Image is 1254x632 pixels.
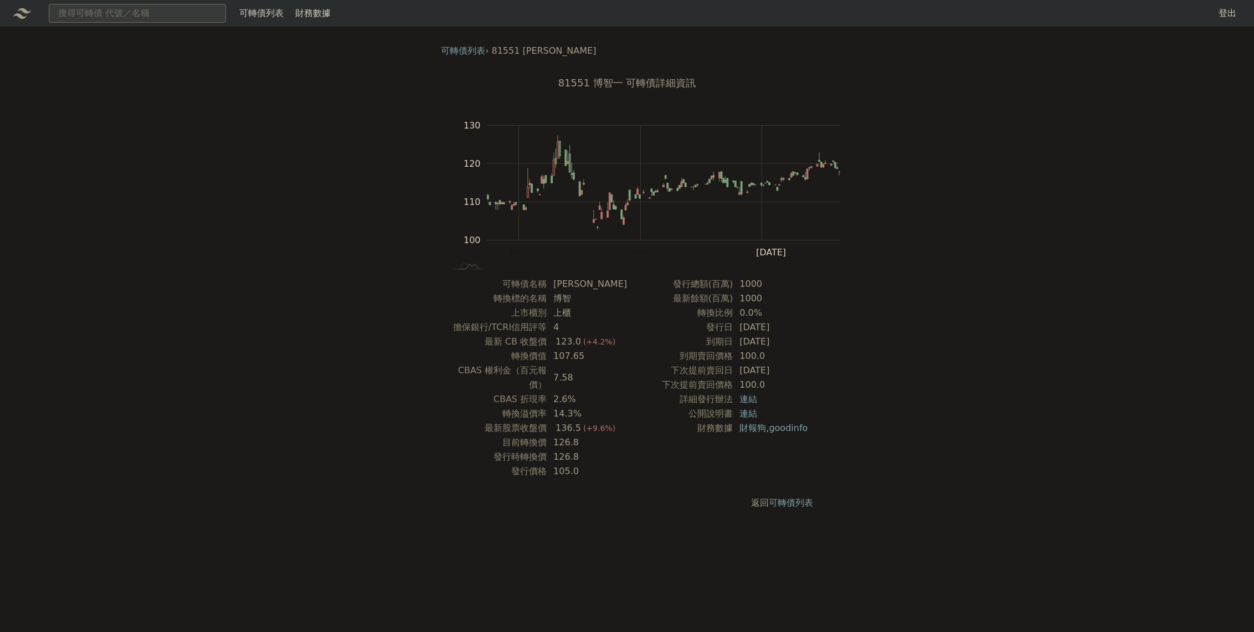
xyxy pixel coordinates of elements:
[445,392,547,407] td: CBAS 折現率
[733,291,809,306] td: 1000
[739,423,766,433] a: 財報狗
[739,408,757,419] a: 連結
[464,235,481,245] tspan: 100
[733,378,809,392] td: 100.0
[553,335,583,349] div: 123.0
[547,306,627,320] td: 上櫃
[547,407,627,421] td: 14.3%
[733,421,809,435] td: ,
[445,464,547,479] td: 發行價格
[239,8,284,18] a: 可轉債列表
[49,4,226,23] input: 搜尋可轉債 代號／名稱
[432,496,822,510] p: 返回
[445,450,547,464] td: 發行時轉換價
[627,407,733,421] td: 公開說明書
[627,349,733,363] td: 到期賣回價格
[464,120,481,131] tspan: 130
[627,363,733,378] td: 下次提前賣回日
[583,337,615,346] span: (+4.2%)
[445,291,547,306] td: 轉換標的名稱
[769,423,808,433] a: goodinfo
[627,291,733,306] td: 最新餘額(百萬)
[445,320,547,335] td: 擔保銀行/TCRI信用評等
[733,320,809,335] td: [DATE]
[627,306,733,320] td: 轉換比例
[553,421,583,435] div: 136.5
[627,421,733,435] td: 財務數據
[547,363,627,392] td: 7.58
[445,407,547,421] td: 轉換溢價率
[547,320,627,335] td: 4
[464,197,481,207] tspan: 110
[627,320,733,335] td: 發行日
[547,464,627,479] td: 105.0
[627,392,733,407] td: 詳細發行辦法
[733,363,809,378] td: [DATE]
[432,75,822,91] h1: 81551 博智一 可轉債詳細資訊
[458,120,856,257] g: Chart
[509,246,526,257] tspan: Mar
[547,349,627,363] td: 107.65
[445,349,547,363] td: 轉換價值
[295,8,331,18] a: 財務數據
[547,291,627,306] td: 博智
[445,335,547,349] td: 最新 CB 收盤價
[445,363,547,392] td: CBAS 權利金（百元報價）
[733,335,809,349] td: [DATE]
[627,378,733,392] td: 下次提前賣回價格
[464,158,481,169] tspan: 120
[739,394,757,404] a: 連結
[630,246,649,257] tspan: May
[441,45,485,56] a: 可轉債列表
[445,435,547,450] td: 目前轉換價
[627,277,733,291] td: 發行總額(百萬)
[733,277,809,291] td: 1000
[445,421,547,435] td: 最新股票收盤價
[547,277,627,291] td: [PERSON_NAME]
[627,335,733,349] td: 到期日
[733,349,809,363] td: 100.0
[445,277,547,291] td: 可轉債名稱
[445,306,547,320] td: 上市櫃別
[492,44,597,58] li: 81551 [PERSON_NAME]
[756,246,786,257] tspan: [DATE]
[441,44,489,58] li: ›
[733,306,809,320] td: 0.0%
[583,424,615,433] span: (+9.6%)
[1210,4,1245,22] a: 登出
[547,435,627,450] td: 126.8
[547,392,627,407] td: 2.6%
[547,450,627,464] td: 126.8
[769,497,813,508] a: 可轉債列表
